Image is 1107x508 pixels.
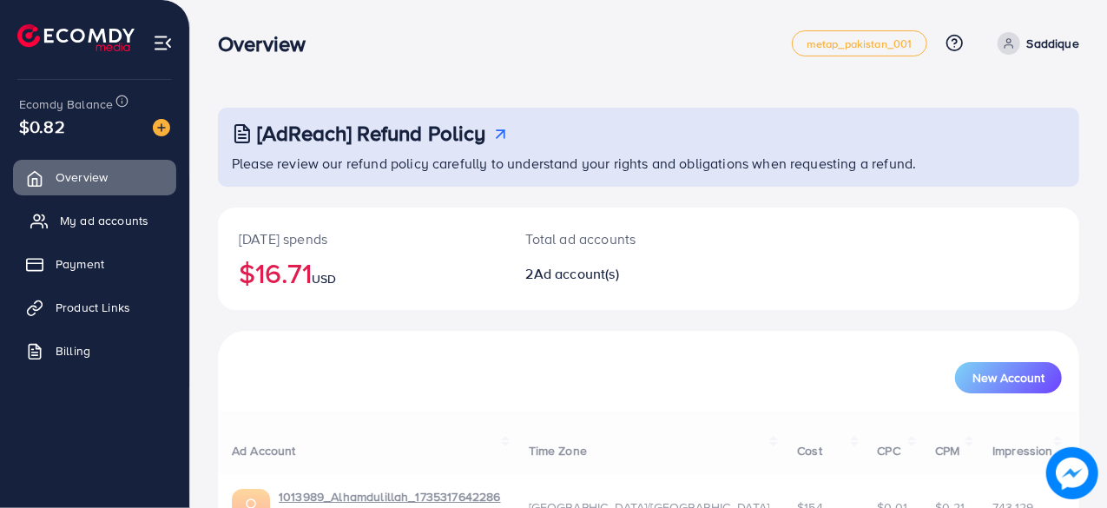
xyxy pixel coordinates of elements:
[218,31,320,56] h3: Overview
[312,270,336,287] span: USD
[13,160,176,195] a: Overview
[257,121,486,146] h3: [AdReach] Refund Policy
[19,114,65,139] span: $0.82
[807,38,913,49] span: metap_pakistan_001
[13,247,176,281] a: Payment
[56,168,108,186] span: Overview
[13,333,176,368] a: Billing
[60,212,148,229] span: My ad accounts
[13,290,176,325] a: Product Links
[534,264,619,283] span: Ad account(s)
[153,119,170,136] img: image
[1027,33,1079,54] p: Saddique
[955,362,1062,393] button: New Account
[56,255,104,273] span: Payment
[232,153,1069,174] p: Please review our refund policy carefully to understand your rights and obligations when requesti...
[153,33,173,53] img: menu
[1046,447,1098,499] img: image
[972,372,1044,384] span: New Account
[239,256,484,289] h2: $16.71
[13,203,176,238] a: My ad accounts
[19,96,113,113] span: Ecomdy Balance
[526,266,700,282] h2: 2
[991,32,1079,55] a: Saddique
[56,299,130,316] span: Product Links
[239,228,484,249] p: [DATE] spends
[792,30,927,56] a: metap_pakistan_001
[56,342,90,360] span: Billing
[17,24,135,51] img: logo
[526,228,700,249] p: Total ad accounts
